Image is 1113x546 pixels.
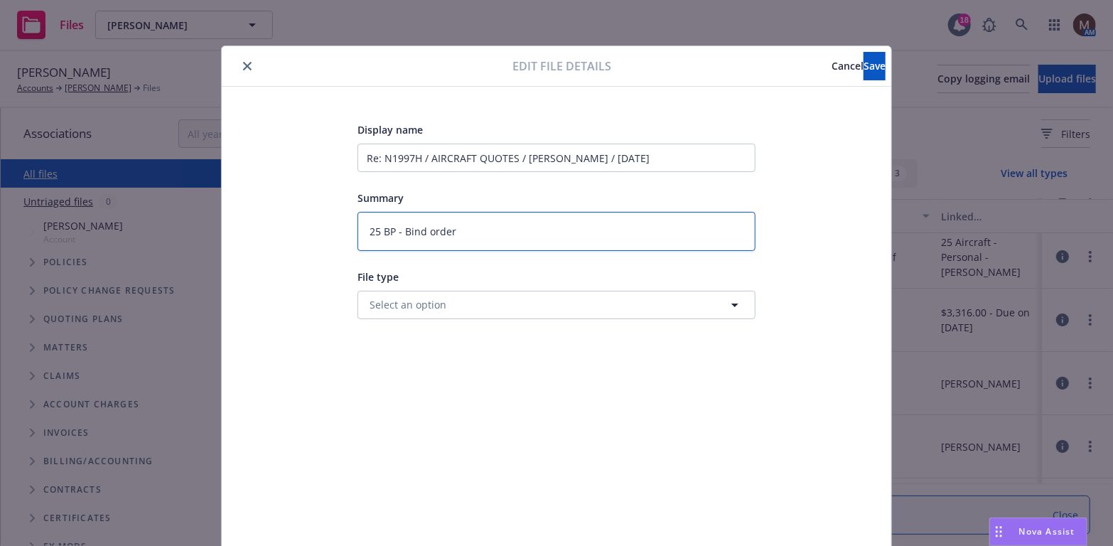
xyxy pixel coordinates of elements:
button: Nova Assist [989,518,1087,546]
span: File type [357,270,399,284]
button: Select an option [357,291,756,319]
span: Display name [357,123,423,136]
button: Cancel [832,52,864,80]
button: Save [864,52,886,80]
span: Nova Assist [1019,525,1075,537]
span: Select an option [370,297,446,312]
span: Summary [357,191,404,205]
span: Save [864,59,886,73]
textarea: 25 BP - Bind orde [357,212,756,251]
span: Edit file details [513,58,612,75]
button: close [239,58,256,75]
input: Add display name here [357,144,756,172]
div: Drag to move [990,518,1008,545]
span: Cancel [832,59,864,73]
